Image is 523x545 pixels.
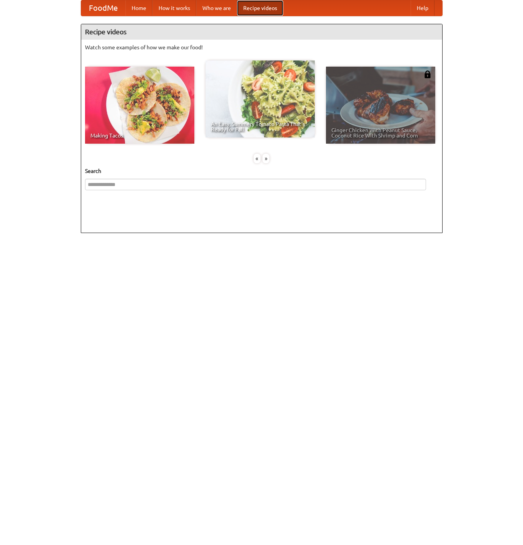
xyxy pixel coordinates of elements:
div: « [254,154,261,163]
div: » [262,154,269,163]
a: Home [125,0,152,16]
span: An Easy, Summery Tomato Pasta That's Ready for Fall [211,121,309,132]
a: FoodMe [81,0,125,16]
img: 483408.png [424,70,431,78]
a: Recipe videos [237,0,283,16]
a: An Easy, Summery Tomato Pasta That's Ready for Fall [206,60,315,138]
h5: Search [85,167,438,175]
h4: Recipe videos [81,24,442,40]
p: Watch some examples of how we make our food! [85,44,438,51]
a: How it works [152,0,196,16]
a: Help [411,0,434,16]
span: Making Tacos [90,133,189,138]
a: Who we are [196,0,237,16]
a: Making Tacos [85,67,194,144]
